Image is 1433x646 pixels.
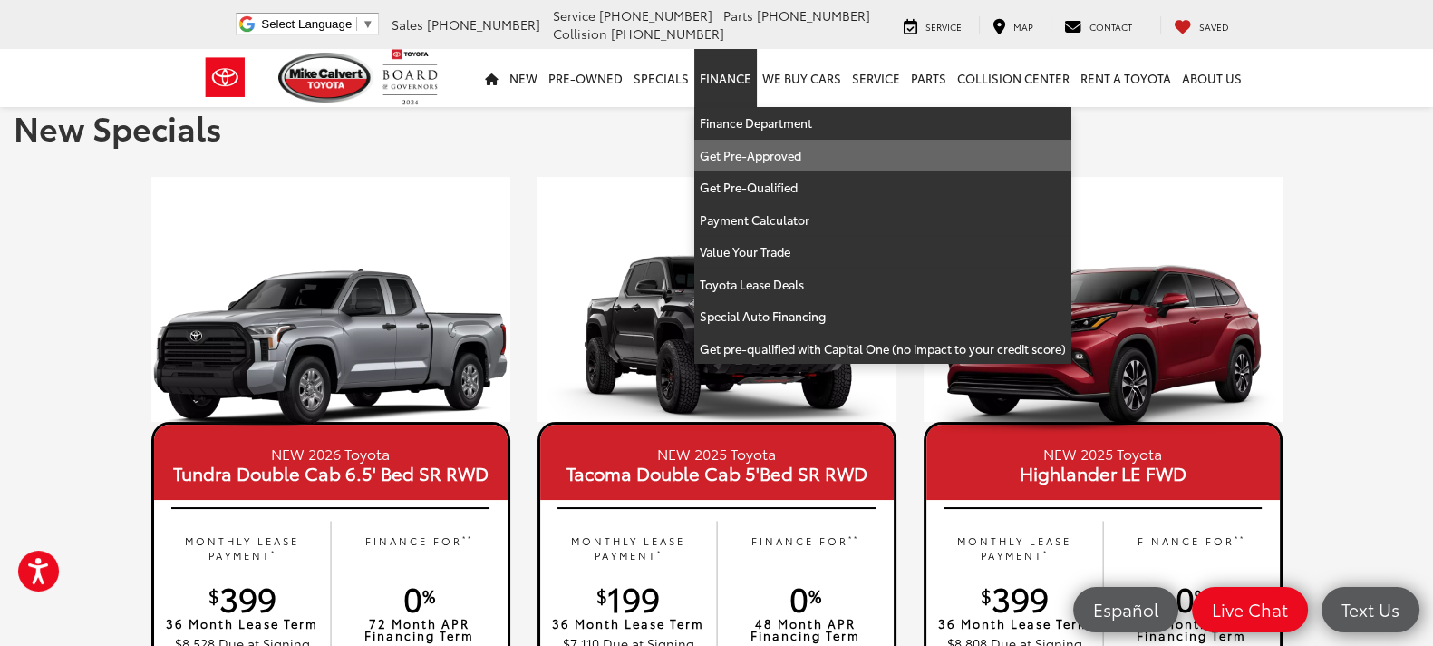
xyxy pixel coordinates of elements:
[1051,16,1146,34] a: Contact
[261,17,352,31] span: Select Language
[427,15,540,34] span: [PHONE_NUMBER]
[694,171,1071,204] a: Get Pre-Qualified
[168,464,494,482] span: Tundra Double Cab 6.5' Bed SR RWD
[537,177,896,422] img: 19_1757020322.jpg
[694,333,1071,365] a: Get pre-qualified with Capital One (no impact to your credit score)
[362,17,373,31] span: ▼
[261,17,373,31] a: Select Language​
[549,618,708,630] p: 36 Month Lease Term
[925,20,962,34] span: Service
[1112,533,1271,563] p: FINANCE FOR
[789,574,821,621] span: 0
[1089,20,1132,34] span: Contact
[890,16,975,34] a: Service
[726,618,885,641] p: 48 Month APR Financing Term
[808,582,821,608] sup: %
[1084,598,1167,621] span: Español
[694,269,1071,301] a: Toyota Lease Deals
[628,49,694,107] a: Specials
[1112,618,1271,641] p: 48 Month APR Financing Term
[905,49,952,107] a: Parts
[757,6,870,24] span: [PHONE_NUMBER]
[1176,574,1207,621] span: 0
[694,204,1071,237] a: Payment Calculator
[924,254,1283,434] img: 25_Highlander_XLE_Ruby_Red_Pearl_Left
[694,300,1071,333] a: Special Auto Financing
[479,49,504,107] a: Home
[979,16,1047,34] a: Map
[1192,587,1308,632] a: Live Chat
[504,49,543,107] a: New
[1199,20,1229,34] span: Saved
[1013,20,1033,34] span: Map
[549,533,708,563] p: MONTHLY LEASE PAYMENT
[1322,587,1419,632] a: Text Us
[694,49,757,107] a: Finance
[1176,49,1247,107] a: About Us
[151,254,510,434] img: 26_Tundra_SR_Double_Cab_6.5_Bed_Celestial_Silver_Metallic_Left
[14,109,1419,145] h1: New Specials
[163,533,322,563] p: MONTHLY LEASE PAYMENT
[208,582,219,608] sup: $
[543,49,628,107] a: Pre-Owned
[340,533,499,563] p: FINANCE FOR
[981,574,1049,621] span: 399
[208,574,276,621] span: 399
[278,53,374,103] img: Mike Calvert Toyota
[1073,587,1178,632] a: Español
[935,533,1094,563] p: MONTHLY LEASE PAYMENT
[596,582,607,608] sup: $
[596,574,660,621] span: 199
[1332,598,1409,621] span: Text Us
[403,574,435,621] span: 0
[151,177,510,422] img: 19_1757020322.jpg
[611,24,724,43] span: [PHONE_NUMBER]
[422,582,435,608] sup: %
[537,254,896,434] img: 25_Tacoma_TRD_Pro_Black_Right
[757,49,847,107] a: WE BUY CARS
[924,177,1283,422] img: 19_1757020322.jpg
[554,443,880,464] small: NEW 2025 Toyota
[1195,582,1207,608] sup: %
[340,618,499,641] p: 72 Month APR Financing Term
[553,24,607,43] span: Collision
[847,49,905,107] a: Service
[1075,49,1176,107] a: Rent a Toyota
[940,464,1266,482] span: Highlander LE FWD
[163,618,322,630] p: 36 Month Lease Term
[554,464,880,482] span: Tacoma Double Cab 5'Bed SR RWD
[981,582,992,608] sup: $
[723,6,753,24] span: Parts
[952,49,1075,107] a: Collision Center
[553,6,595,24] span: Service
[1203,598,1297,621] span: Live Chat
[940,443,1266,464] small: NEW 2025 Toyota
[168,443,494,464] small: NEW 2026 Toyota
[392,15,423,34] span: Sales
[1160,16,1243,34] a: My Saved Vehicles
[726,533,885,563] p: FINANCE FOR
[599,6,712,24] span: [PHONE_NUMBER]
[694,236,1071,269] a: Value Your Trade
[935,618,1094,630] p: 36 Month Lease Term
[694,140,1071,172] a: Get Pre-Approved
[694,107,1071,140] a: Finance Department
[356,17,357,31] span: ​
[191,48,259,107] img: Toyota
